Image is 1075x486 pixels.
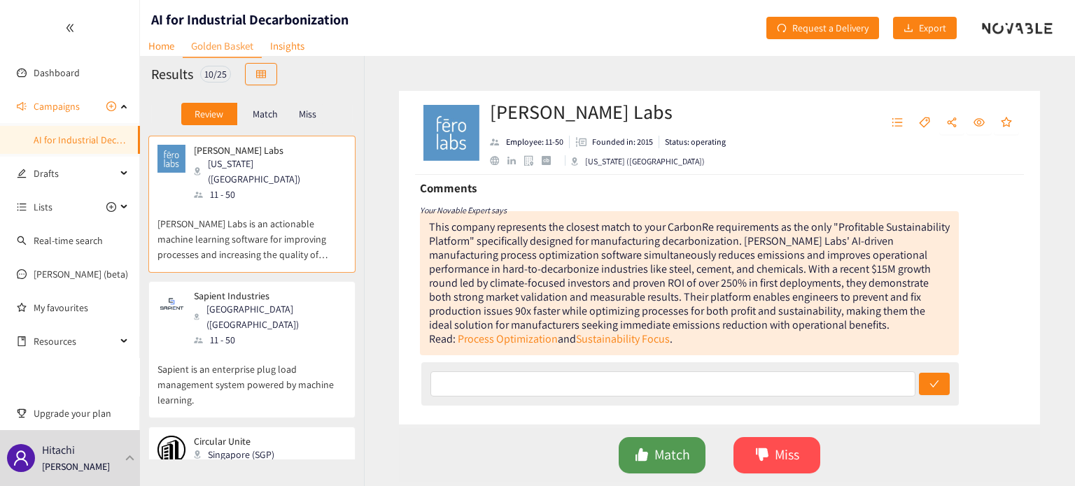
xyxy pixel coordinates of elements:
h6: Comments [420,178,477,199]
div: 10 / 25 [200,66,231,83]
a: website [490,156,507,165]
span: unordered-list [892,117,903,129]
span: Drafts [34,159,116,187]
span: like [635,448,649,464]
a: My favourites [34,294,129,322]
p: Status: operating [665,136,726,148]
div: [GEOGRAPHIC_DATA] ([GEOGRAPHIC_DATA]) [194,301,345,332]
div: Singapore (SGP) [194,447,283,462]
h2: [PERSON_NAME] Labs [490,98,726,126]
div: [US_STATE] ([GEOGRAPHIC_DATA]) [194,156,345,187]
a: Process Optimization [458,331,558,346]
h6: Funding information [420,423,530,444]
div: チャットウィジェット [848,335,1075,486]
p: Miss [299,108,316,120]
button: downloadExport [893,17,957,39]
p: Founded in: 2015 [592,136,653,148]
span: Lists [34,193,52,221]
span: Export [919,20,946,36]
p: Circular Unite [194,436,274,447]
p: Sapient is an enterprise plug load management system powered by machine learning. [157,348,346,408]
a: Real-time search [34,234,103,247]
span: user [13,450,29,466]
button: dislikeMiss [733,437,820,473]
p: Sapient Industries [194,290,337,301]
button: tag [912,112,937,134]
a: Sustainability Focus [576,331,670,346]
img: Company Logo [423,105,479,161]
span: sound [17,101,27,111]
li: Founded in year [570,136,659,148]
p: [PERSON_NAME] Labs is an actionable machine learning software for improving processes and increas... [157,202,346,262]
span: download [904,23,913,34]
a: Insights [262,35,313,57]
span: plus-circle [106,202,116,212]
a: [PERSON_NAME] (beta) [34,268,128,280]
span: dislike [755,448,769,464]
li: Employees [490,136,570,148]
a: Dashboard [34,66,80,79]
span: plus-circle [106,101,116,111]
span: Resources [34,327,116,355]
div: 11 - 50 [194,332,345,348]
div: [US_STATE] ([GEOGRAPHIC_DATA]) [571,155,705,168]
span: Request a Delivery [792,20,869,36]
button: unordered-list [885,112,910,134]
li: Status [659,136,726,148]
iframe: Chat Widget [848,335,1075,486]
p: [PERSON_NAME] [42,459,110,474]
img: Snapshot of the company's website [157,290,185,318]
p: Hitachi [42,441,75,459]
p: Review [195,108,223,120]
span: double-left [65,23,75,33]
span: Miss [775,444,799,466]
p: Match [253,108,278,120]
a: Home [140,35,183,57]
a: AI for Industrial Decarbonization [34,134,169,146]
span: edit [17,169,27,178]
h2: Results [151,64,193,84]
span: book [17,336,27,346]
button: redoRequest a Delivery [766,17,879,39]
button: likeMatch [619,437,705,473]
span: redo [777,23,787,34]
span: Upgrade your plan [34,399,129,427]
h1: AI for Industrial Decarbonization [151,10,349,29]
img: Snapshot of the company's website [157,145,185,173]
p: [PERSON_NAME] Labs [194,145,337,156]
a: Golden Basket [183,35,262,58]
a: google maps [524,155,542,166]
span: eye [974,117,985,129]
p: Employee: 11-50 [506,136,563,148]
span: share-alt [946,117,957,129]
span: Match [654,444,690,466]
a: linkedin [507,157,524,165]
span: trophy [17,408,27,418]
span: star [1001,117,1012,129]
div: 11 - 50 [194,187,345,202]
span: unordered-list [17,202,27,212]
i: Your Novable Expert says [420,205,507,215]
button: star [994,112,1019,134]
span: table [256,69,266,80]
span: Campaigns [34,92,80,120]
button: share-alt [939,112,964,134]
img: Snapshot of the company's website [157,436,185,464]
button: table [245,63,277,85]
button: eye [967,112,992,134]
div: This company represents the closest match to your CarbonRe requirements as the only "Profitable S... [429,220,950,346]
a: crunchbase [542,156,559,165]
span: tag [919,117,930,129]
